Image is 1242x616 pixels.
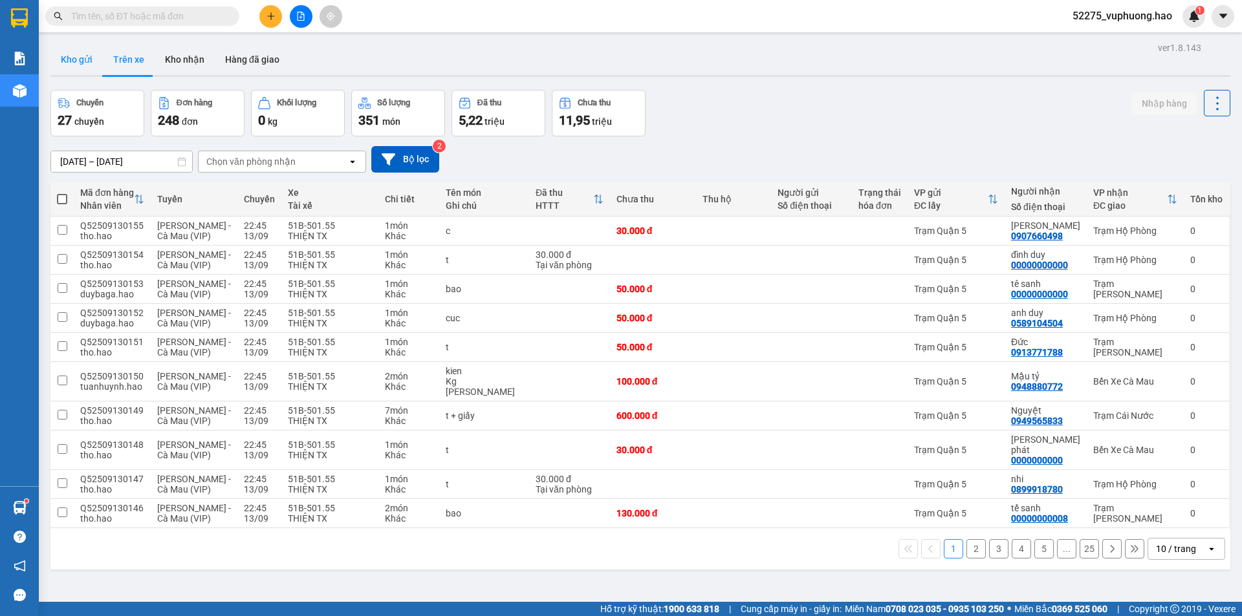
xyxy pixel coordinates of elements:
span: question-circle [14,531,26,543]
div: 00000000000 [1011,289,1068,299]
span: đơn [182,116,198,127]
div: 0913771788 [1011,347,1063,357]
div: Tại văn phòng [536,260,604,270]
sup: 1 [25,499,28,503]
div: Trạm Quận 5 [914,410,998,421]
div: 22:45 [244,308,275,318]
div: Trạm Quận 5 [914,226,998,236]
div: ĐC giao [1093,200,1167,211]
div: 0 [1190,479,1223,489]
div: duybaga.hao [80,318,144,328]
button: 25 [1080,539,1099,558]
div: tho.hao [80,513,144,524]
div: Khác [385,260,433,270]
div: 1 món [385,440,433,450]
div: Trạm Quận 5 [914,313,998,323]
div: tê sanh [1011,279,1080,289]
button: ... [1057,539,1076,558]
div: Chuyến [244,194,275,204]
div: VP nhận [1093,187,1167,198]
span: 351 [358,112,380,128]
button: Bộ lọc [371,146,439,173]
div: tuanhuynh.hao [80,381,144,392]
button: Chuyến27chuyến [50,90,144,136]
button: plus [259,5,282,28]
span: [PERSON_NAME] - Cà Mau (VIP) [157,371,231,392]
div: 0 [1190,445,1223,455]
div: Khác [385,416,433,426]
div: 1 món [385,220,433,231]
sup: 2 [433,140,446,153]
div: Đức [1011,337,1080,347]
div: 00000000000 [1011,260,1068,270]
div: 600.000 đ [616,410,690,421]
div: Số điện thoại [1011,202,1080,212]
button: Nhập hàng [1131,92,1197,115]
div: 0899918780 [1011,484,1063,494]
div: THIỆN TX [288,318,371,328]
div: 22:45 [244,440,275,450]
div: Chi tiết [385,194,433,204]
strong: 1900 633 818 [664,604,719,614]
button: Số lượng351món [351,90,445,136]
div: Q52509130154 [80,250,144,260]
div: THIỆN TX [288,381,371,392]
div: 22:45 [244,337,275,347]
div: Đơn hàng [177,98,212,107]
div: Khánh phát [1011,434,1080,455]
div: THIỆN TX [288,513,371,524]
div: 0 [1190,284,1223,294]
button: Kho nhận [155,44,215,75]
div: 13/09 [244,513,275,524]
div: THIỆN TX [288,416,371,426]
button: file-add [290,5,312,28]
span: 1 [1197,6,1202,15]
div: Tài xế [288,200,371,211]
div: Người nhận [1011,186,1080,196]
input: Tìm tên, số ĐT hoặc mã đơn [71,9,224,23]
div: 22:45 [244,250,275,260]
div: 30.000 đ [616,226,690,236]
strong: 0369 525 060 [1052,604,1107,614]
div: Ghi chú [446,200,523,211]
div: Trạm Quận 5 [914,342,998,352]
div: Chưa thu [578,98,611,107]
button: Đơn hàng248đơn [151,90,245,136]
div: Trạm Hộ Phòng [1093,255,1177,265]
button: 5 [1034,539,1054,558]
div: 30.000 đ [616,445,690,455]
div: THIỆN TX [288,231,371,241]
div: Số lượng [377,98,410,107]
button: 4 [1012,539,1031,558]
li: Hotline: 02839552959 [121,48,541,64]
div: tho.hao [80,260,144,270]
span: Miền Nam [845,602,1004,616]
div: t [446,342,523,352]
div: 2 món [385,503,433,513]
span: copyright [1170,604,1179,613]
div: Số điện thoại [778,200,845,211]
img: logo.jpg [16,16,81,81]
div: 22:45 [244,474,275,484]
div: 51B-501.55 [288,405,371,416]
button: caret-down [1212,5,1234,28]
div: Đã thu [536,187,593,198]
img: solution-icon [13,52,27,65]
div: Thu hộ [703,194,765,204]
div: Trạm [PERSON_NAME] [1093,337,1177,357]
div: Q52509130152 [80,308,144,318]
div: 22:45 [244,503,275,513]
div: nhi [1011,474,1080,484]
div: cuc [446,313,523,323]
div: 50.000 đ [616,313,690,323]
div: t [446,445,523,455]
button: Khối lượng0kg [251,90,345,136]
div: tho.hao [80,347,144,357]
div: THIỆN TX [288,289,371,299]
div: tho.hao [80,416,144,426]
span: [PERSON_NAME] - Cà Mau (VIP) [157,405,231,426]
span: notification [14,560,26,572]
span: | [729,602,731,616]
div: 0 [1190,255,1223,265]
div: Kg bao hu hong [446,376,523,397]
